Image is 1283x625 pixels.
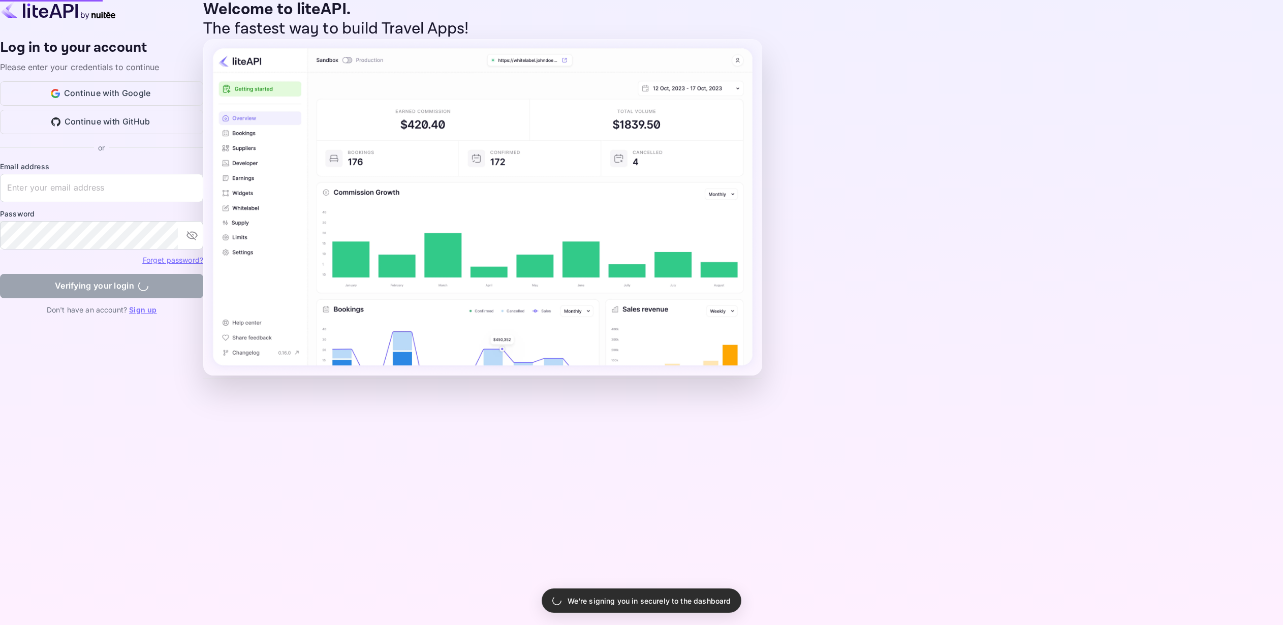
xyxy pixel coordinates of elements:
[143,255,203,265] a: Forget password?
[182,225,202,245] button: toggle password visibility
[129,305,157,314] a: Sign up
[203,19,762,39] p: The fastest way to build Travel Apps!
[143,256,203,264] a: Forget password?
[98,142,105,153] p: or
[568,596,731,606] p: We're signing you in securely to the dashboard
[203,39,762,376] img: liteAPI Dashboard Preview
